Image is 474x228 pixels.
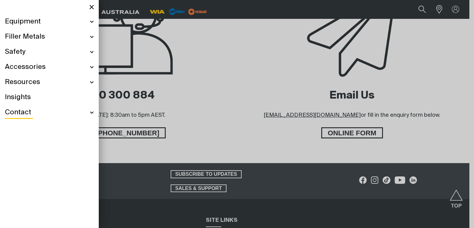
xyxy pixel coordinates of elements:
a: Accessories [5,60,94,75]
a: Safety [5,44,94,60]
span: Contact [5,108,31,117]
a: Resources [5,75,94,90]
span: Safety [5,48,25,57]
span: Filler Metals [5,32,45,41]
span: Accessories [5,63,46,72]
span: Resources [5,78,40,87]
a: Equipment [5,14,94,29]
span: Equipment [5,17,41,26]
span: Insights [5,93,31,102]
a: Contact [5,105,94,120]
a: Filler Metals [5,29,94,44]
a: Insights [5,90,94,105]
